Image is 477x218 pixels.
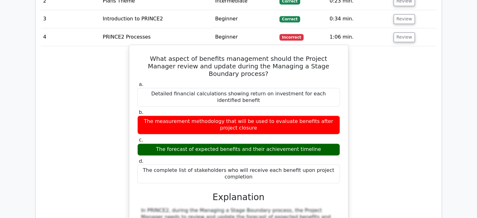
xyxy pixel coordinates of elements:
h5: What aspect of benefits management should the Project Manager review and update during the Managi... [137,55,341,77]
td: 0:34 min. [327,10,391,28]
button: Review [394,32,415,42]
td: 3 [41,10,100,28]
h3: Explanation [141,192,336,203]
td: 1:06 min. [327,28,391,46]
span: c. [139,137,143,143]
div: The complete list of stakeholders who will receive each benefit upon project completion [137,164,340,183]
td: PRINCE2 Processes [100,28,212,46]
span: Incorrect [279,34,304,40]
div: The forecast of expected benefits and their achievement timeline [137,143,340,156]
div: The measurement methodology that will be used to evaluate benefits after project closure [137,115,340,134]
span: d. [139,158,144,164]
td: Beginner [213,28,277,46]
button: Review [394,14,415,24]
td: Beginner [213,10,277,28]
td: Introduction to PRINCE2 [100,10,212,28]
td: 4 [41,28,100,46]
div: Detailed financial calculations showing return on investment for each identified benefit [137,88,340,107]
span: a. [139,81,144,87]
span: b. [139,109,144,115]
span: Correct [279,16,300,22]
